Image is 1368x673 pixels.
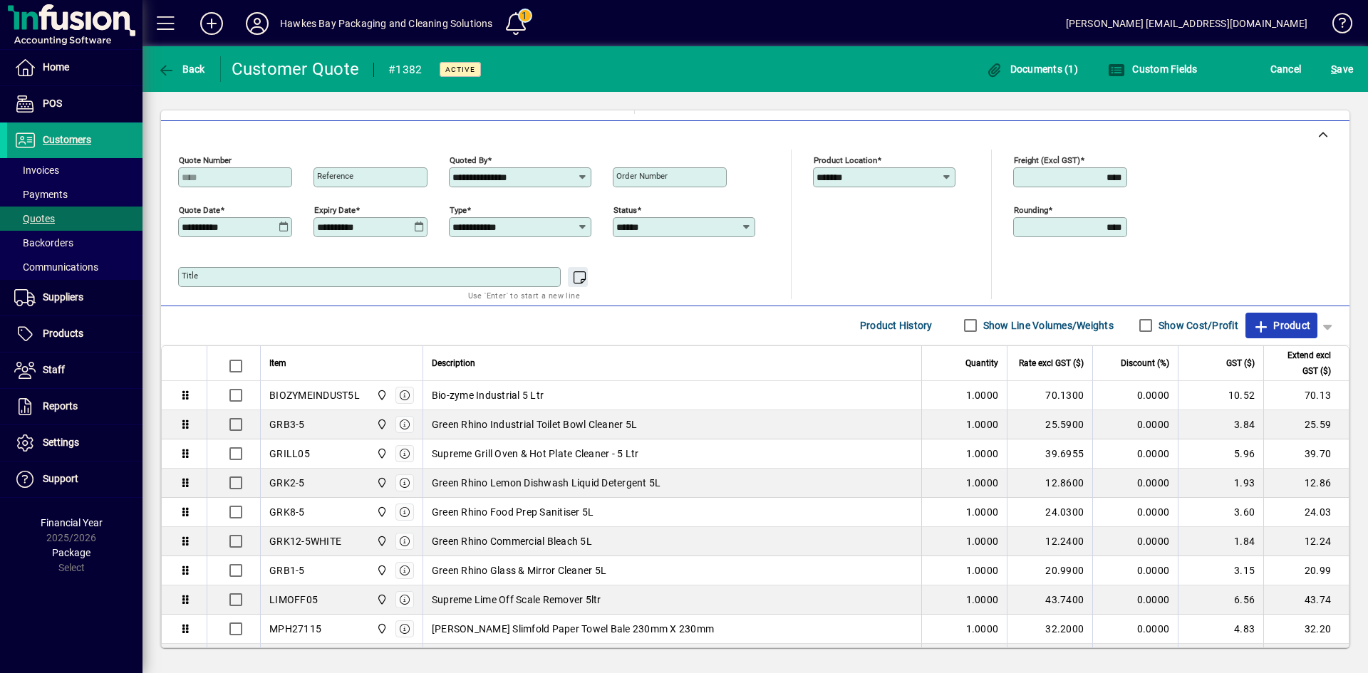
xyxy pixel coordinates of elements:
div: 25.5900 [1016,417,1084,432]
mat-label: Product location [814,155,877,165]
span: Staff [43,364,65,375]
span: Green Rhino Lemon Dishwash Liquid Detergent 5L [432,476,661,490]
td: 3.60 [1178,498,1263,527]
td: 10.52 [1178,381,1263,410]
div: GRK2-5 [269,476,305,490]
span: Discount (%) [1121,355,1169,371]
td: 1.93 [1178,469,1263,498]
button: Custom Fields [1104,56,1201,82]
td: 0.0000 [1092,644,1178,673]
td: 0.0000 [1092,381,1178,410]
span: Active [445,65,475,74]
a: Settings [7,425,142,461]
div: BIOZYMEINDUST5L [269,388,360,402]
div: 70.1300 [1016,388,1084,402]
span: Central [373,446,389,461]
button: Back [154,56,209,82]
td: 3.15 [1178,556,1263,585]
span: Product History [860,314,933,337]
span: Support [43,473,78,484]
span: 1.0000 [966,476,999,490]
mat-label: Freight (excl GST) [1014,155,1080,165]
mat-hint: Use 'Enter' to start a new line [468,287,580,303]
div: 24.0300 [1016,505,1084,519]
a: POS [7,86,142,122]
a: Suppliers [7,280,142,315]
span: Green Rhino Glass & Mirror Cleaner 5L [432,563,606,578]
span: Payments [14,189,68,200]
td: 5.96 [1178,439,1263,469]
div: GRK8-5 [269,505,305,519]
span: Backorders [14,237,73,249]
span: Home [43,61,69,73]
td: 0.0000 [1092,556,1178,585]
mat-label: Quoted by [450,155,487,165]
span: ave [1331,58,1353,80]
a: Knowledge Base [1322,3,1350,49]
button: Save [1327,56,1357,82]
span: Quantity [965,355,998,371]
span: Documents (1) [985,63,1078,75]
mat-label: Type [450,204,467,214]
button: Cancel [1267,56,1305,82]
span: Item [269,355,286,371]
a: Payments [7,182,142,207]
mat-label: Rounding [1014,204,1048,214]
span: Suppliers [43,291,83,303]
label: Show Cost/Profit [1156,318,1238,333]
td: 0.0000 [1092,410,1178,439]
span: Package [52,547,90,558]
span: Central [373,475,389,491]
span: Custom Fields [1108,63,1198,75]
span: Central [373,504,389,520]
div: 12.2400 [1016,534,1084,548]
button: Documents (1) [982,56,1082,82]
span: GST ($) [1226,355,1255,371]
div: GRK12-5WHITE [269,534,341,548]
div: Hawkes Bay Packaging and Cleaning Solutions [280,12,493,35]
span: Central [373,592,389,607]
span: Central [373,417,389,432]
span: Settings [43,437,79,448]
span: Supreme Grill Oven & Hot Plate Cleaner - 5 Ltr [432,447,639,461]
span: Extend excl GST ($) [1273,348,1331,379]
span: Central [373,387,389,403]
span: 1.0000 [966,447,999,461]
span: Description [432,355,475,371]
div: MPH27115 [269,622,321,636]
div: 20.9900 [1016,563,1084,578]
mat-label: Title [182,271,198,281]
label: Show Line Volumes/Weights [980,318,1114,333]
div: GRILL05 [269,447,310,461]
a: Quotes [7,207,142,231]
a: Invoices [7,158,142,182]
td: 1.84 [1178,527,1263,556]
span: Products [43,328,83,339]
span: Product [1253,314,1310,337]
span: Rate excl GST ($) [1019,355,1084,371]
span: Central [373,621,389,637]
td: 24.03 [1263,498,1349,527]
span: [PERSON_NAME] Slimfold Paper Towel Bale 230mm X 230mm [432,622,714,636]
mat-label: Status [613,204,637,214]
span: Reports [43,400,78,412]
td: 12.24 [1263,527,1349,556]
app-page-header-button: Back [142,56,221,82]
td: 43.74 [1263,585,1349,615]
a: Reports [7,389,142,424]
div: 12.8600 [1016,476,1084,490]
div: #1382 [388,58,422,81]
mat-label: Quote number [179,155,232,165]
span: Green Rhino Food Prep Sanitiser 5L [432,505,594,519]
a: Backorders [7,231,142,255]
td: 32.20 [1263,615,1349,644]
mat-label: Order number [616,171,668,181]
span: Bio-zyme Industrial 5 Ltr [432,388,544,402]
span: Back [157,63,205,75]
span: 1.0000 [966,593,999,607]
a: Communications [7,255,142,279]
td: 6.56 [1178,585,1263,615]
mat-label: Quote date [179,204,220,214]
span: S [1331,63,1337,75]
div: [PERSON_NAME] [EMAIL_ADDRESS][DOMAIN_NAME] [1066,12,1307,35]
